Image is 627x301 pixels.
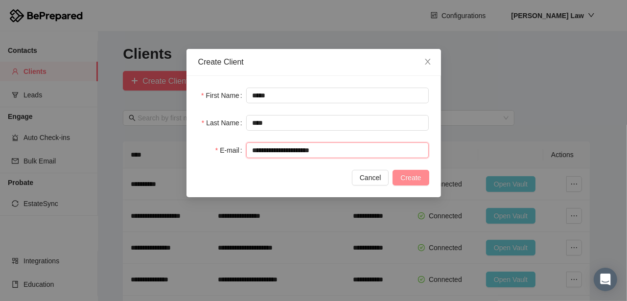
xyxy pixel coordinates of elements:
[415,49,441,75] button: Close
[400,172,421,183] span: Create
[352,170,389,185] button: Cancel
[215,142,246,158] label: E-mail
[201,88,246,103] label: First Name
[360,172,381,183] span: Cancel
[202,115,246,131] label: Last Name
[424,58,432,66] span: close
[198,57,429,68] div: Create Client
[393,170,429,185] button: Create
[594,268,617,291] div: Open Intercom Messenger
